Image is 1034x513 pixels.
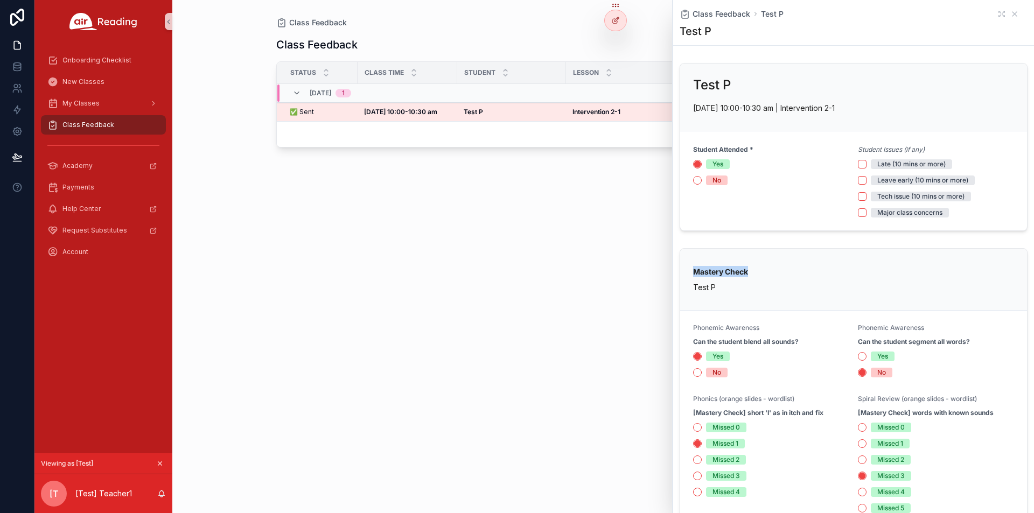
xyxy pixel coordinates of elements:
span: ✅ Sent [290,108,314,116]
a: New Classes [41,72,166,92]
div: No [712,175,721,185]
div: Missed 1 [712,439,738,448]
span: Onboarding Checklist [62,56,131,65]
p: [Test] Teacher1 [75,488,132,499]
span: New Classes [62,78,104,86]
div: Yes [712,159,723,169]
span: Status [290,68,316,77]
div: Missed 2 [712,455,739,465]
a: Test P [464,108,560,116]
span: [T [50,487,58,500]
a: Account [41,242,166,262]
div: Missed 4 [712,487,740,497]
span: Phonemic Awareness [693,324,759,332]
h1: Class Feedback [276,37,358,52]
span: Payments [62,183,94,192]
span: Phonemic Awareness [858,324,924,332]
strong: Student Attended * [693,145,753,154]
div: Leave early (10 mins or more) [877,175,968,185]
div: Missed 0 [877,423,905,432]
h1: Test P [680,24,711,39]
strong: [DATE] 10:00-10:30 am [364,108,437,116]
span: Account [62,248,88,256]
span: Lesson [573,68,599,77]
span: My Classes [62,99,100,108]
strong: Intervention 2-1 [572,108,620,116]
span: Viewing as [Test] [41,459,93,468]
div: Tech issue (10 mins or more) [877,192,965,201]
a: Academy [41,156,166,175]
strong: Mastery Check [693,267,748,276]
div: Missed 1 [877,439,903,448]
em: Student Issues (if any) [858,145,925,154]
span: Class Time [365,68,404,77]
span: Help Center [62,205,101,213]
div: No [712,368,721,377]
strong: [Mastery Check] short 'I' as in itch and fix [693,409,823,417]
div: Missed 5 [877,503,904,513]
div: Missed 2 [877,455,904,465]
a: ✅ Sent [290,108,351,116]
a: Class Feedback [41,115,166,135]
span: Spiral Review (orange slides - wordlist) [858,395,977,403]
div: Yes [712,352,723,361]
strong: [Mastery Check] words with known sounds [858,409,994,417]
a: Payments [41,178,166,197]
div: Missed 0 [712,423,740,432]
p: Test P [693,282,1014,293]
div: Yes [877,352,888,361]
strong: Can the student segment all words? [858,338,970,346]
div: Missed 3 [712,471,740,481]
span: [DATE] [310,89,331,97]
strong: Can the student blend all sounds? [693,338,799,346]
a: [DATE] 10:00-10:30 am [364,108,451,116]
span: Phonics (orange slides - wordlist) [693,395,794,403]
div: No [877,368,886,377]
strong: Test P [464,108,483,116]
a: Class Feedback [276,17,347,28]
a: Request Substitutes [41,221,166,240]
div: Late (10 mins or more) [877,159,946,169]
span: Academy [62,161,93,170]
a: Intervention 2-1 [572,108,705,116]
span: Class Feedback [693,9,750,19]
p: [DATE] 10:00-10:30 am | Intervention 2-1 [693,102,1014,114]
div: Missed 4 [877,487,905,497]
span: Class Feedback [62,121,114,129]
div: Major class concerns [877,208,942,217]
div: scrollable content [34,43,172,276]
a: My Classes [41,94,166,113]
a: Test P [761,9,784,19]
a: Onboarding Checklist [41,51,166,70]
div: 1 [342,89,345,97]
h2: Test P [693,76,731,94]
span: Student [464,68,495,77]
a: Help Center [41,199,166,219]
a: Class Feedback [680,9,750,19]
span: Request Substitutes [62,226,127,235]
div: Missed 3 [877,471,905,481]
img: App logo [69,13,137,30]
span: Class Feedback [289,17,347,28]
